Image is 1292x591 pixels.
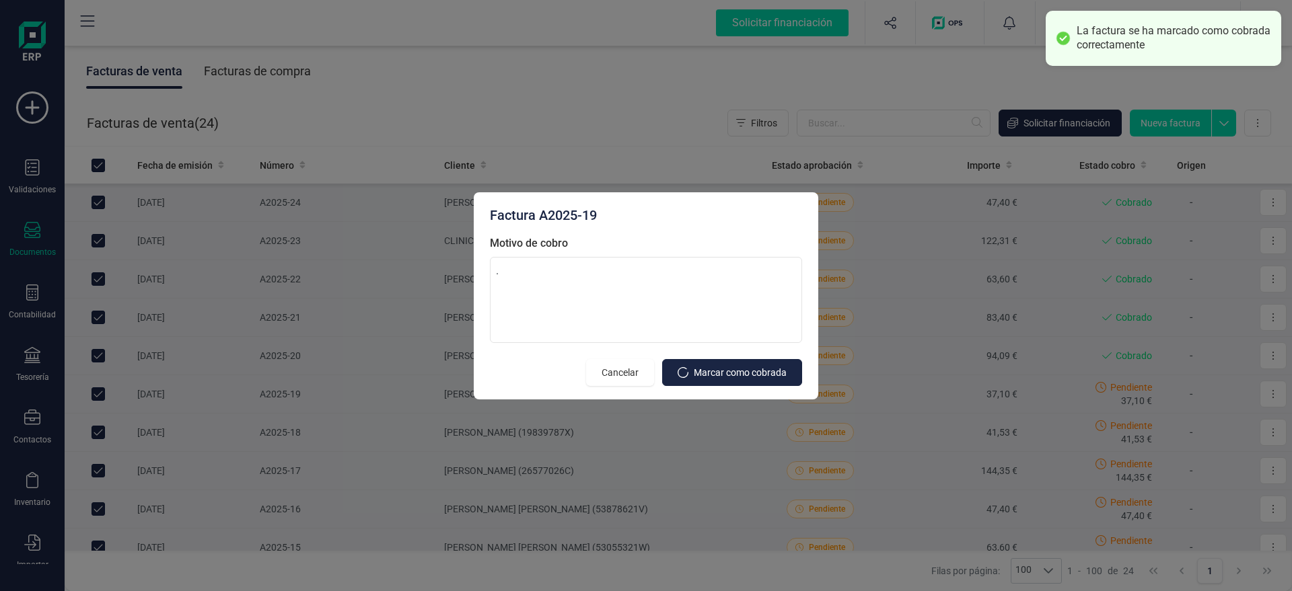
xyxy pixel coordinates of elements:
[602,366,639,379] span: Cancelar
[490,257,802,343] textarea: .
[1077,24,1271,52] div: La factura se ha marcado como cobrada correctamente
[490,235,802,251] label: Motivo de cobro
[586,359,654,386] button: Cancelar
[662,359,802,386] button: Marcar como cobrada
[694,366,787,379] span: Marcar como cobrada
[490,206,802,225] div: Factura A2025-19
